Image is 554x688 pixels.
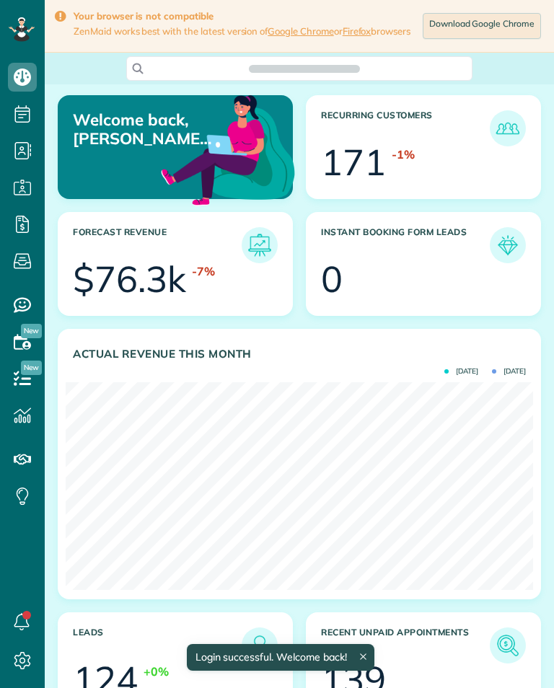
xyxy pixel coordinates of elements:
[21,324,42,338] span: New
[321,227,490,263] h3: Instant Booking Form Leads
[245,631,274,660] img: icon_leads-1bed01f49abd5b7fead27621c3d59655bb73ed531f8eeb49469d10e621d6b896.png
[423,13,541,39] a: Download Google Chrome
[73,627,242,663] h3: Leads
[321,627,490,663] h3: Recent unpaid appointments
[144,663,169,680] div: +0%
[186,644,374,671] div: Login successful. Welcome back!
[73,110,216,149] p: Welcome back, [PERSON_NAME] & [PERSON_NAME]!
[321,261,343,297] div: 0
[321,110,490,146] h3: Recurring Customers
[321,144,386,180] div: 171
[268,25,334,37] a: Google Chrome
[73,261,186,297] div: $76.3k
[73,227,242,263] h3: Forecast Revenue
[192,263,215,280] div: -7%
[245,231,274,260] img: icon_forecast_revenue-8c13a41c7ed35a8dcfafea3cbb826a0462acb37728057bba2d056411b612bbbe.png
[74,25,410,38] span: ZenMaid works best with the latest version of or browsers
[444,368,478,375] span: [DATE]
[493,114,522,143] img: icon_recurring_customers-cf858462ba22bcd05b5a5880d41d6543d210077de5bb9ebc9590e49fd87d84ed.png
[263,61,345,76] span: Search ZenMaid…
[392,146,415,163] div: -1%
[493,631,522,660] img: icon_unpaid_appointments-47b8ce3997adf2238b356f14209ab4cced10bd1f174958f3ca8f1d0dd7fffeee.png
[21,361,42,375] span: New
[158,79,298,219] img: dashboard_welcome-42a62b7d889689a78055ac9021e634bf52bae3f8056760290aed330b23ab8690.png
[343,25,371,37] a: Firefox
[74,10,410,22] strong: Your browser is not compatible
[73,348,526,361] h3: Actual Revenue this month
[493,231,522,260] img: icon_form_leads-04211a6a04a5b2264e4ee56bc0799ec3eb69b7e499cbb523a139df1d13a81ae0.png
[492,368,526,375] span: [DATE]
